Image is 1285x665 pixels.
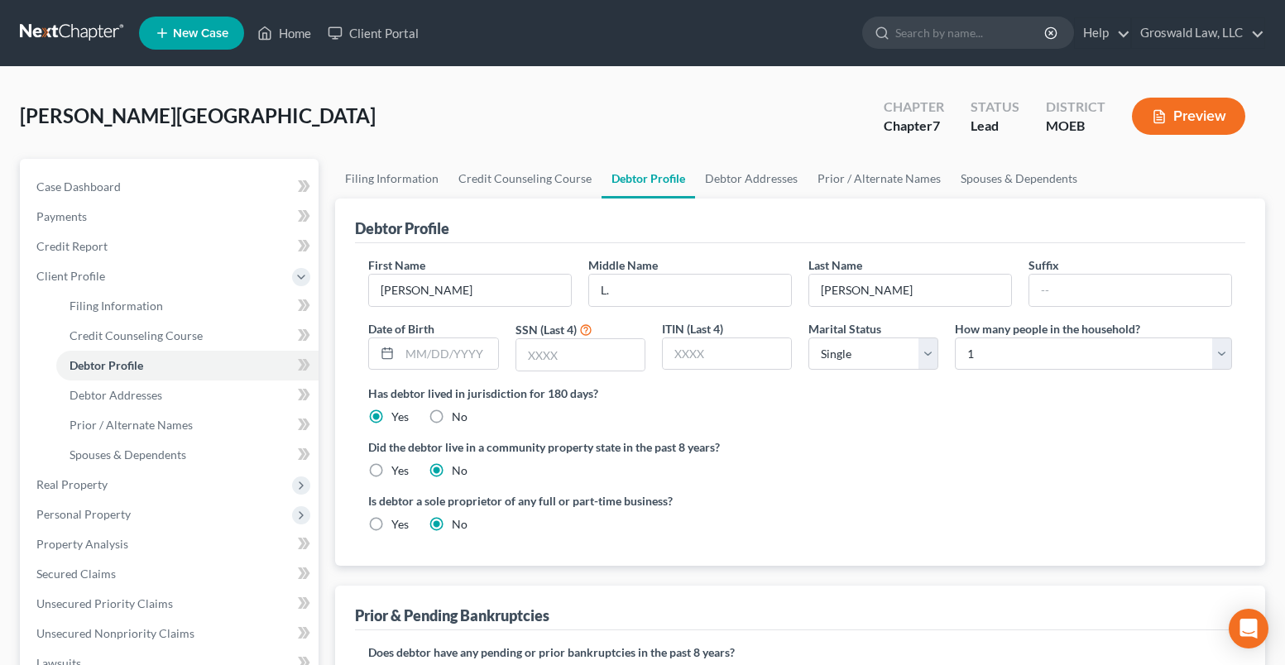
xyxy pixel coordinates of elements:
label: How many people in the household? [955,320,1140,337]
label: Does debtor have any pending or prior bankruptcies in the past 8 years? [368,643,1232,661]
span: Real Property [36,477,108,491]
input: MM/DD/YYYY [400,338,497,370]
input: Search by name... [895,17,1047,48]
label: Did the debtor live in a community property state in the past 8 years? [368,438,1232,456]
a: Filing Information [56,291,319,321]
a: Spouses & Dependents [951,159,1087,199]
label: Has debtor lived in jurisdiction for 180 days? [368,385,1232,402]
div: Debtor Profile [355,218,449,238]
label: Suffix [1028,256,1059,274]
label: Date of Birth [368,320,434,337]
label: No [452,462,467,479]
a: Unsecured Priority Claims [23,589,319,619]
a: Debtor Addresses [695,159,808,199]
label: No [452,409,467,425]
div: Status [971,98,1019,117]
a: Credit Counseling Course [448,159,602,199]
span: Client Profile [36,269,105,283]
span: [PERSON_NAME][GEOGRAPHIC_DATA] [20,103,376,127]
a: Debtor Addresses [56,380,319,410]
label: Yes [391,409,409,425]
a: Spouses & Dependents [56,440,319,470]
label: Middle Name [588,256,658,274]
a: Payments [23,202,319,232]
a: Unsecured Nonpriority Claims [23,619,319,648]
input: -- [1029,275,1231,306]
a: Groswald Law, LLC [1132,18,1264,48]
span: 7 [933,117,940,133]
label: No [452,516,467,533]
a: Credit Counseling Course [56,321,319,351]
a: Prior / Alternate Names [808,159,951,199]
div: Chapter [884,117,944,136]
input: -- [369,275,571,306]
span: Unsecured Priority Claims [36,596,173,610]
a: Secured Claims [23,559,319,589]
a: Client Portal [319,18,427,48]
label: Marital Status [808,320,881,337]
a: Debtor Profile [56,351,319,380]
a: Help [1075,18,1130,48]
a: Credit Report [23,232,319,261]
div: Lead [971,117,1019,136]
span: Credit Counseling Course [70,328,203,342]
span: Payments [36,209,87,223]
div: Chapter [884,98,944,117]
a: Prior / Alternate Names [56,410,319,440]
input: XXXX [516,339,645,371]
span: Property Analysis [36,537,128,551]
a: Home [249,18,319,48]
span: Debtor Profile [70,358,143,372]
span: Filing Information [70,299,163,313]
a: Debtor Profile [602,159,695,199]
a: Filing Information [335,159,448,199]
span: Debtor Addresses [70,388,162,402]
label: Yes [391,516,409,533]
span: Unsecured Nonpriority Claims [36,626,194,640]
span: Spouses & Dependents [70,447,186,462]
span: Personal Property [36,507,131,521]
span: Prior / Alternate Names [70,418,193,432]
div: Prior & Pending Bankruptcies [355,605,549,625]
div: MOEB [1046,117,1105,136]
label: Yes [391,462,409,479]
input: -- [809,275,1011,306]
input: M.I [589,275,791,306]
button: Preview [1132,98,1245,135]
span: New Case [173,27,228,40]
label: ITIN (Last 4) [662,320,723,337]
label: Last Name [808,256,862,274]
a: Case Dashboard [23,172,319,202]
span: Secured Claims [36,567,116,581]
label: Is debtor a sole proprietor of any full or part-time business? [368,492,792,510]
a: Property Analysis [23,529,319,559]
input: XXXX [663,338,791,370]
label: First Name [368,256,425,274]
div: Open Intercom Messenger [1229,609,1268,648]
label: SSN (Last 4) [515,321,577,338]
div: District [1046,98,1105,117]
span: Credit Report [36,239,108,253]
span: Case Dashboard [36,179,121,194]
